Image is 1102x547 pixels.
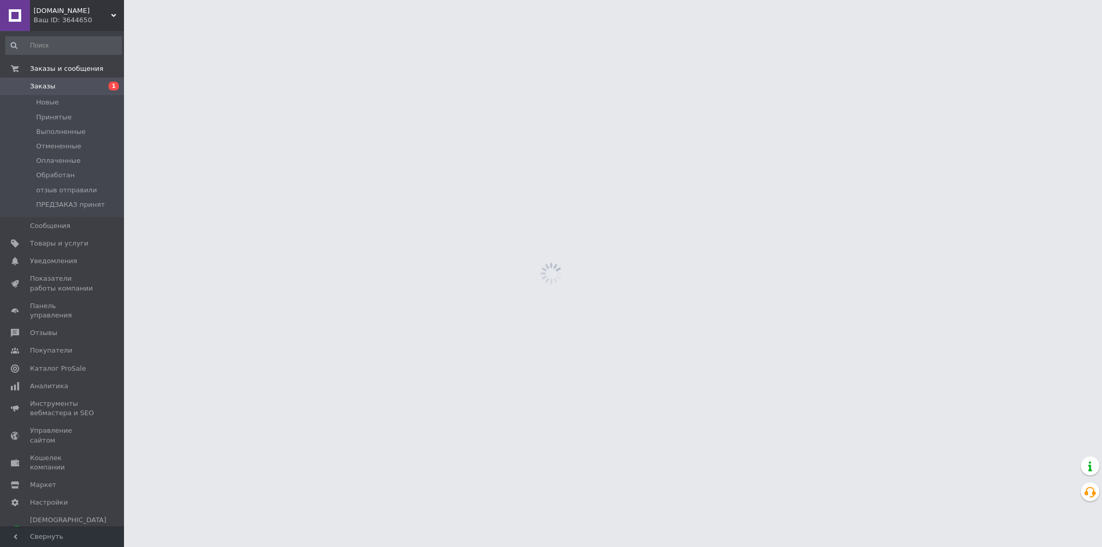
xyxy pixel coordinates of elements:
span: Товары и услуги [30,239,88,248]
span: Настройки [30,498,68,507]
span: Новые [36,98,59,107]
span: Панель управления [30,301,96,320]
span: Показатели работы компании [30,274,96,293]
span: [DEMOGRAPHIC_DATA] и счета [30,515,106,544]
span: Каталог ProSale [30,364,86,373]
span: ПРЕДЗАКАЗ принят [36,200,105,209]
span: Заказы [30,82,55,91]
span: Отмененные [36,142,81,151]
span: Инструменты вебмастера и SEO [30,399,96,418]
span: Уведомления [30,256,77,266]
span: отзыв отправили [36,186,97,195]
span: Принятые [36,113,72,122]
span: Отзывы [30,328,57,338]
input: Поиск [5,36,122,55]
span: Покупатели [30,346,72,355]
span: Обработан [36,171,74,180]
span: Аналитика [30,382,68,391]
div: Ваш ID: 3644650 [34,16,124,25]
span: Маркет [30,480,56,490]
span: Digitex.com.ua [34,6,111,16]
span: Управление сайтом [30,426,96,445]
span: Сообщения [30,221,70,231]
span: Кошелек компании [30,453,96,472]
span: Оплаченные [36,156,81,165]
span: Выполненные [36,127,86,136]
span: Заказы и сообщения [30,64,103,73]
span: 1 [108,82,119,90]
